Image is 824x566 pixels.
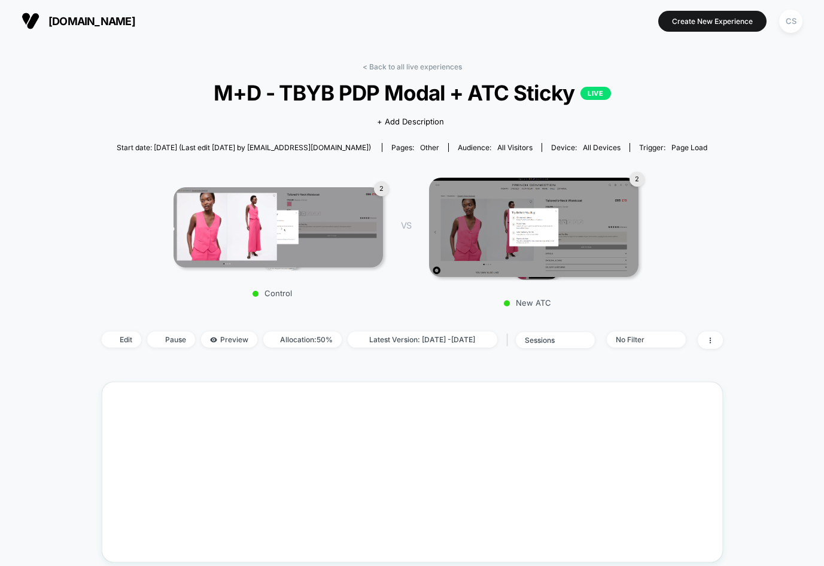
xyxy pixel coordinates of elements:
p: Control [168,288,377,298]
div: 2 [630,172,644,187]
div: Audience: [458,143,533,152]
span: All Visitors [497,143,533,152]
span: [DOMAIN_NAME] [48,15,135,28]
span: M+D - TBYB PDP Modal + ATC Sticky [132,80,691,105]
div: sessions [525,336,573,345]
button: [DOMAIN_NAME] [18,11,139,31]
a: < Back to all live experiences [363,62,462,71]
span: Allocation: 50% [263,331,342,348]
p: LIVE [580,87,610,100]
span: Device: [542,143,630,152]
span: Page Load [671,143,707,152]
div: No Filter [616,335,664,344]
img: New ATC main [429,178,638,278]
span: VS [401,220,411,230]
img: Control main [174,187,383,267]
button: CS [776,9,806,34]
span: Start date: [DATE] (Last edit [DATE] by [EMAIL_ADDRESS][DOMAIN_NAME]) [117,143,371,152]
span: Edit [102,331,141,348]
span: Latest Version: [DATE] - [DATE] [348,331,497,348]
p: New ATC [423,298,633,308]
span: | [503,331,516,349]
button: Create New Experience [658,11,767,32]
img: Visually logo [22,12,39,30]
span: all devices [583,143,621,152]
div: 2 [374,181,389,196]
span: other [420,143,439,152]
div: Pages: [391,143,439,152]
div: CS [779,10,802,33]
span: + Add Description [377,116,444,128]
span: Pause [147,331,195,348]
span: Preview [201,331,257,348]
div: Trigger: [639,143,707,152]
